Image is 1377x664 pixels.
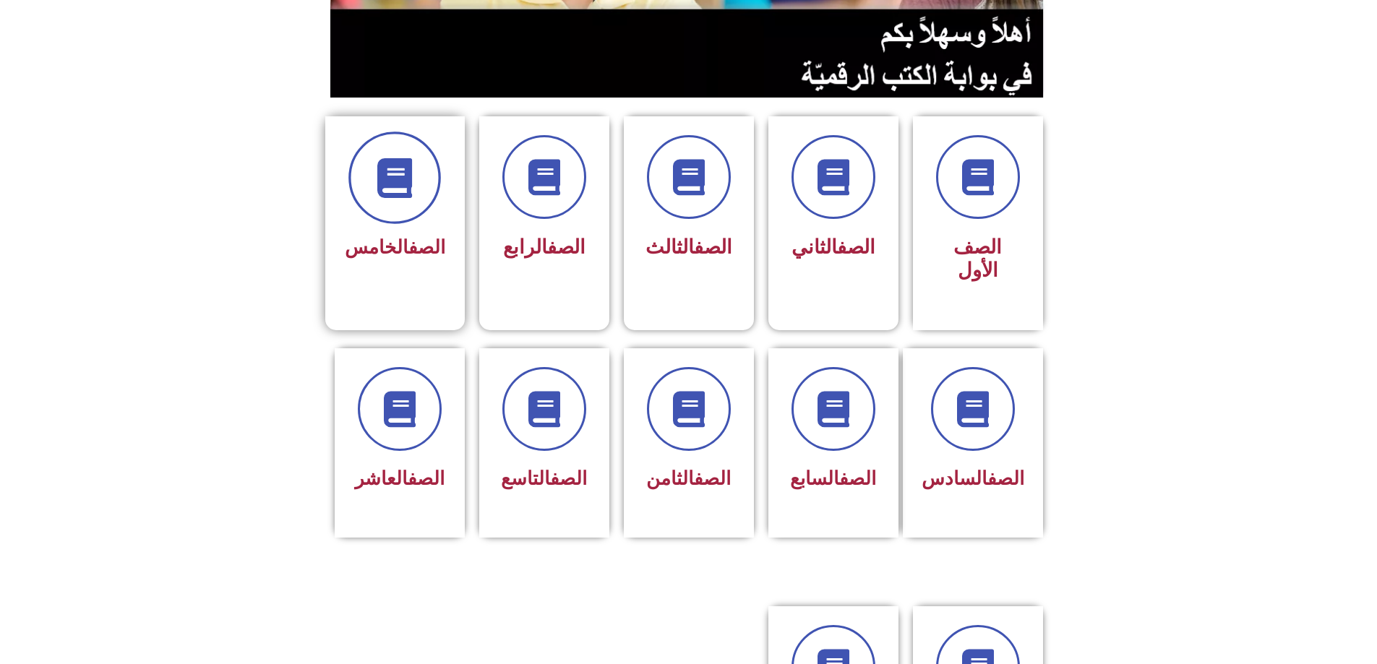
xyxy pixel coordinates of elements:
span: السابع [790,467,876,489]
span: الثاني [792,236,875,259]
a: الصف [694,236,732,259]
a: الصف [837,236,875,259]
span: الثالث [645,236,732,259]
span: الرابع [503,236,585,259]
a: الصف [839,467,876,489]
a: الصف [408,467,445,489]
span: العاشر [355,467,445,489]
a: الصف [408,236,445,258]
a: الصف [547,236,585,259]
span: الخامس [345,236,445,258]
span: السادس [922,467,1024,489]
span: الصف الأول [953,236,1002,282]
span: الثامن [646,467,731,489]
a: الصف [694,467,731,489]
a: الصف [987,467,1024,489]
a: الصف [550,467,587,489]
span: التاسع [501,467,587,489]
